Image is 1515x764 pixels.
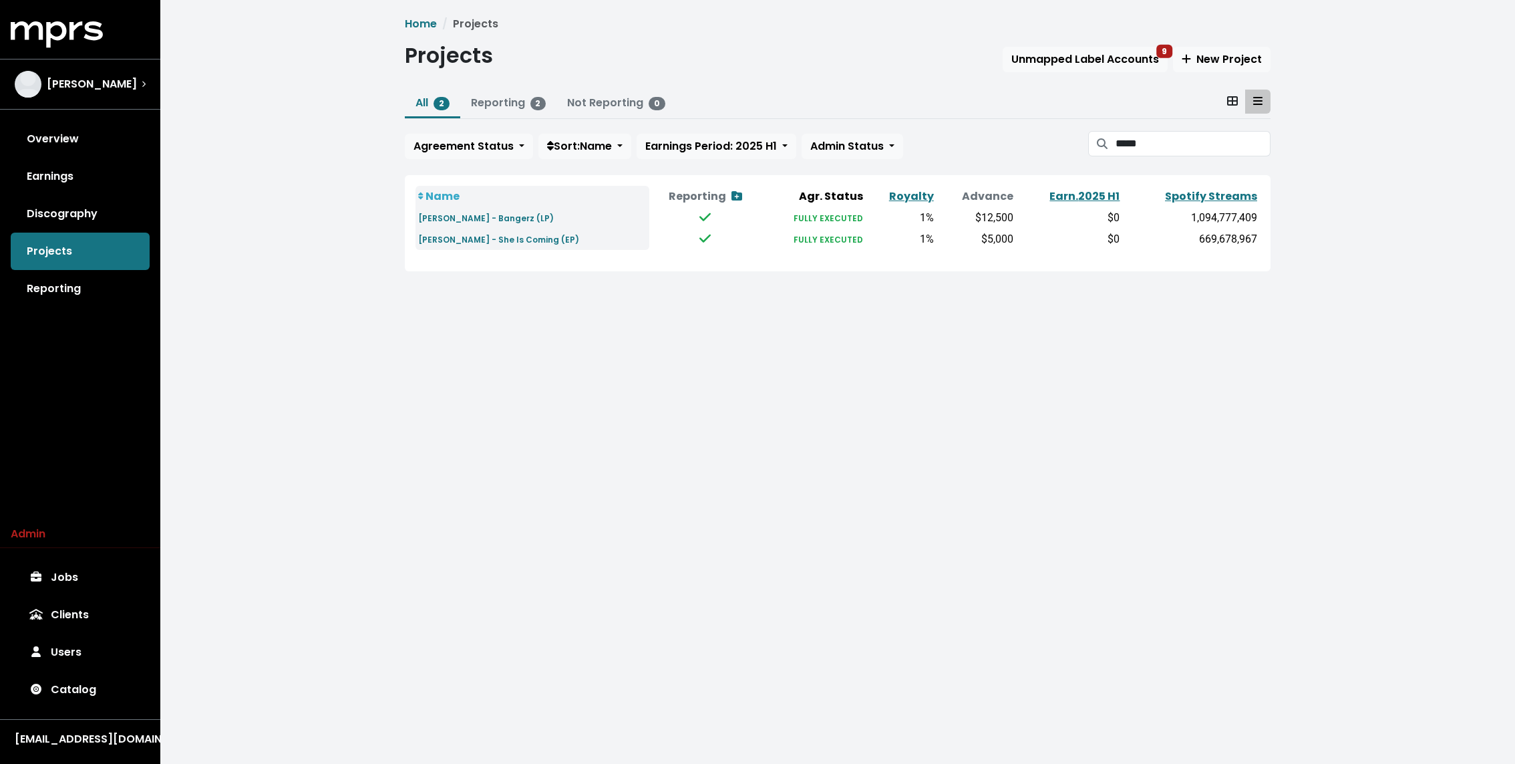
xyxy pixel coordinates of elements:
a: Catalog [11,671,150,709]
small: [PERSON_NAME] - She Is Coming (EP) [418,234,579,245]
a: Jobs [11,559,150,596]
td: 1,094,777,409 [1122,207,1260,229]
a: Reporting [11,270,150,307]
button: [EMAIL_ADDRESS][DOMAIN_NAME] [11,731,150,748]
span: Agreement Status [413,138,514,154]
span: 9 [1156,45,1172,58]
nav: breadcrumb [405,16,1271,32]
a: Royalty [889,188,934,204]
a: Clients [11,596,150,634]
a: Home [405,16,437,31]
a: mprs logo [11,26,103,41]
a: Earnings [11,158,150,195]
a: Not Reporting0 [567,95,665,110]
span: $5,000 [981,233,1013,245]
svg: Card View [1227,96,1238,106]
small: FULLY EXECUTED [794,213,863,224]
a: [PERSON_NAME] - Bangerz (LP) [418,210,554,225]
td: 1% [866,207,937,229]
th: Agr. Status [761,186,866,207]
span: Earnings Period: 2025 H1 [645,138,777,154]
img: The selected account / producer [15,71,41,98]
small: FULLY EXECUTED [794,234,863,245]
span: New Project [1182,51,1262,67]
td: $0 [1016,207,1122,229]
td: 669,678,967 [1122,229,1260,250]
span: [PERSON_NAME] [47,76,137,92]
span: Unmapped Label Accounts [1011,51,1159,67]
div: [EMAIL_ADDRESS][DOMAIN_NAME] [15,731,146,747]
a: Users [11,634,150,671]
span: Admin Status [810,138,884,154]
th: Reporting [649,186,760,207]
li: Projects [437,16,498,32]
button: Admin Status [802,134,903,159]
td: $0 [1016,229,1122,250]
a: Overview [11,120,150,158]
input: Search projects [1116,131,1271,156]
button: Agreement Status [405,134,533,159]
small: [PERSON_NAME] - Bangerz (LP) [418,213,554,224]
a: All2 [415,95,450,110]
a: [PERSON_NAME] - She Is Coming (EP) [418,231,579,247]
h1: Projects [405,43,493,68]
svg: Table View [1253,96,1262,106]
a: Discography [11,195,150,233]
span: Sort: Name [547,138,612,154]
button: Sort:Name [538,134,631,159]
th: Advance [937,186,1017,207]
span: $12,500 [975,211,1013,224]
button: Earnings Period: 2025 H1 [637,134,796,159]
td: 1% [866,229,937,250]
a: Spotify Streams [1165,188,1257,204]
button: New Project [1173,47,1271,72]
a: Earn.2025 H1 [1049,188,1120,204]
th: Name [415,186,649,207]
span: 2 [530,97,546,110]
span: 0 [649,97,665,110]
span: 2 [434,97,450,110]
button: Unmapped Label Accounts9 [1003,47,1168,72]
a: Reporting2 [471,95,546,110]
